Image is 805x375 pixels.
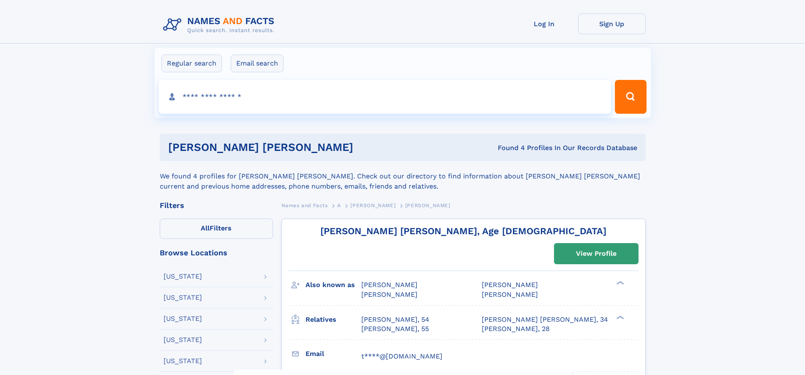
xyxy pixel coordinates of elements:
[164,315,202,322] div: [US_STATE]
[306,347,361,361] h3: Email
[615,80,646,114] button: Search Button
[164,294,202,301] div: [US_STATE]
[231,55,284,72] label: Email search
[578,14,646,34] a: Sign Up
[164,337,202,343] div: [US_STATE]
[160,14,281,36] img: Logo Names and Facts
[482,290,538,298] span: [PERSON_NAME]
[361,315,429,324] a: [PERSON_NAME], 54
[405,203,450,208] span: [PERSON_NAME]
[426,143,637,153] div: Found 4 Profiles In Our Records Database
[159,80,611,114] input: search input
[350,203,396,208] span: [PERSON_NAME]
[482,324,550,334] a: [PERSON_NAME], 28
[320,226,606,236] a: [PERSON_NAME] [PERSON_NAME], Age [DEMOGRAPHIC_DATA]
[306,312,361,327] h3: Relatives
[164,273,202,280] div: [US_STATE]
[160,219,273,239] label: Filters
[554,244,638,264] a: View Profile
[337,203,341,208] span: A
[361,324,429,334] a: [PERSON_NAME], 55
[306,278,361,292] h3: Also known as
[510,14,578,34] a: Log In
[160,202,273,209] div: Filters
[201,224,210,232] span: All
[281,200,328,211] a: Names and Facts
[160,161,646,192] div: We found 4 profiles for [PERSON_NAME] [PERSON_NAME]. Check out our directory to find information ...
[576,244,617,263] div: View Profile
[161,55,222,72] label: Regular search
[361,290,418,298] span: [PERSON_NAME]
[482,281,538,289] span: [PERSON_NAME]
[614,315,625,320] div: ❯
[350,200,396,211] a: [PERSON_NAME]
[614,280,625,286] div: ❯
[482,315,608,324] a: [PERSON_NAME] [PERSON_NAME], 34
[164,358,202,364] div: [US_STATE]
[168,142,426,153] h1: [PERSON_NAME] [PERSON_NAME]
[160,249,273,257] div: Browse Locations
[361,281,418,289] span: [PERSON_NAME]
[337,200,341,211] a: A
